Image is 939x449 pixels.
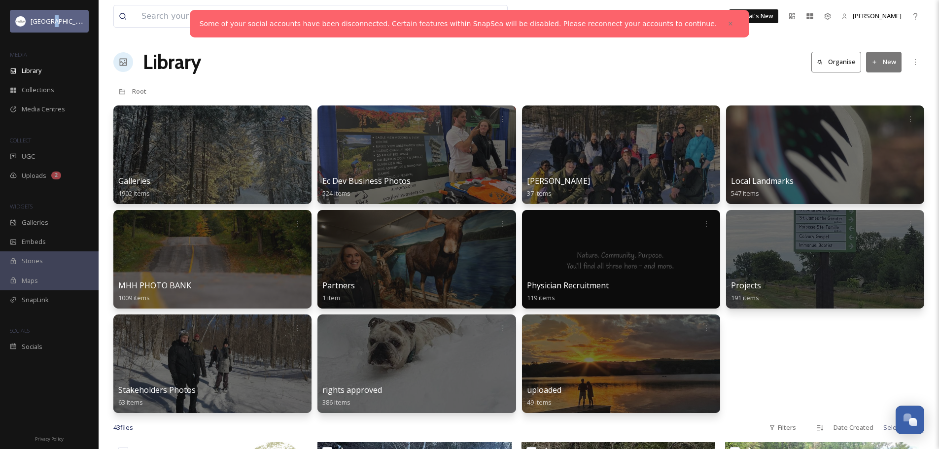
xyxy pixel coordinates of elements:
span: 1 item [322,293,340,302]
a: Projects191 items [731,281,761,302]
span: Uploads [22,171,46,180]
span: SnapLink [22,295,49,305]
span: 547 items [731,189,759,198]
a: Local Landmarks547 items [731,176,794,198]
a: Ec Dev Business Photos524 items [322,176,411,198]
a: View all files [445,6,502,26]
div: 2 [51,172,61,179]
span: SOCIALS [10,327,30,334]
a: Some of your social accounts have been disconnected. Certain features within SnapSea will be disa... [200,19,717,29]
span: Embeds [22,237,46,246]
img: Frame%2013.png [16,16,26,26]
span: Root [132,87,146,96]
span: MEDIA [10,51,27,58]
span: Privacy Policy [35,436,64,442]
span: Stories [22,256,43,266]
button: Organise [811,52,861,72]
span: MHH PHOTO BANK [118,280,191,291]
span: Media Centres [22,104,65,114]
span: Ec Dev Business Photos [322,175,411,186]
a: uploaded49 items [527,385,561,407]
a: Galleries1902 items [118,176,150,198]
span: Local Landmarks [731,175,794,186]
a: [PERSON_NAME]37 items [527,176,590,198]
span: Galleries [22,218,48,227]
span: 386 items [322,398,350,407]
a: Partners1 item [322,281,355,302]
span: WIDGETS [10,203,33,210]
a: MHH PHOTO BANK1009 items [118,281,191,302]
a: Physician Recruitment119 items [527,281,609,302]
span: COLLECT [10,137,31,144]
span: 524 items [322,189,350,198]
a: Organise [811,52,866,72]
span: 49 items [527,398,552,407]
span: Maps [22,276,38,285]
a: Stakeholders Photos63 items [118,385,196,407]
span: UGC [22,152,35,161]
span: rights approved [322,384,382,395]
span: 43 file s [113,423,133,432]
a: [PERSON_NAME] [836,6,906,26]
span: 191 items [731,293,759,302]
span: Library [22,66,41,75]
a: What's New [729,9,778,23]
div: Date Created [829,418,878,437]
button: New [866,52,902,72]
span: 119 items [527,293,555,302]
span: Stakeholders Photos [118,384,196,395]
span: Physician Recruitment [527,280,609,291]
span: 1902 items [118,189,150,198]
div: Filters [764,418,801,437]
a: Library [143,47,201,77]
span: 63 items [118,398,143,407]
button: Open Chat [896,406,924,434]
span: Galleries [118,175,150,186]
span: uploaded [527,384,561,395]
span: Collections [22,85,54,95]
span: Projects [731,280,761,291]
a: rights approved386 items [322,385,382,407]
span: [GEOGRAPHIC_DATA] [31,16,93,26]
input: Search your library [137,5,427,27]
span: Partners [322,280,355,291]
span: [PERSON_NAME] [853,11,902,20]
span: [PERSON_NAME] [527,175,590,186]
a: Root [132,85,146,97]
span: 37 items [527,189,552,198]
span: Socials [22,342,42,351]
a: Privacy Policy [35,432,64,444]
span: 1009 items [118,293,150,302]
span: Select all [883,423,909,432]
